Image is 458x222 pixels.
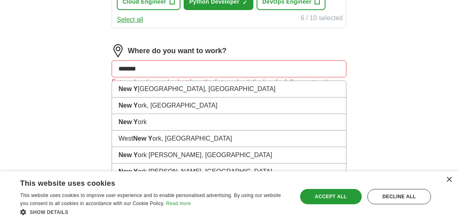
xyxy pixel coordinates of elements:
[446,177,452,183] div: Close
[112,77,346,87] div: Enter a location and select from the list, or check the box for fully remote roles
[301,13,343,25] div: 6 / 10 selected
[30,210,68,215] span: Show details
[118,168,138,175] strong: New Y
[300,189,362,204] div: Accept all
[112,81,346,98] li: [GEOGRAPHIC_DATA], [GEOGRAPHIC_DATA]
[166,201,191,206] a: Read more, opens a new window
[20,193,281,206] span: This website uses cookies to improve user experience and to enable personalised advertising. By u...
[128,46,226,56] label: Where do you want to work?
[112,147,346,164] li: ork [PERSON_NAME], [GEOGRAPHIC_DATA]
[118,85,138,92] strong: New Y
[118,102,138,109] strong: New Y
[117,15,143,25] button: Select all
[112,131,346,147] li: West ork, [GEOGRAPHIC_DATA]
[118,118,138,125] strong: New Y
[112,164,346,180] li: ork [PERSON_NAME], [GEOGRAPHIC_DATA]
[133,135,152,142] strong: New Y
[112,114,346,131] li: ork
[20,176,269,188] div: This website uses cookies
[112,44,124,57] img: location.png
[20,208,289,216] div: Show details
[367,189,431,204] div: Decline all
[118,151,138,158] strong: New Y
[112,98,346,114] li: ork, [GEOGRAPHIC_DATA]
